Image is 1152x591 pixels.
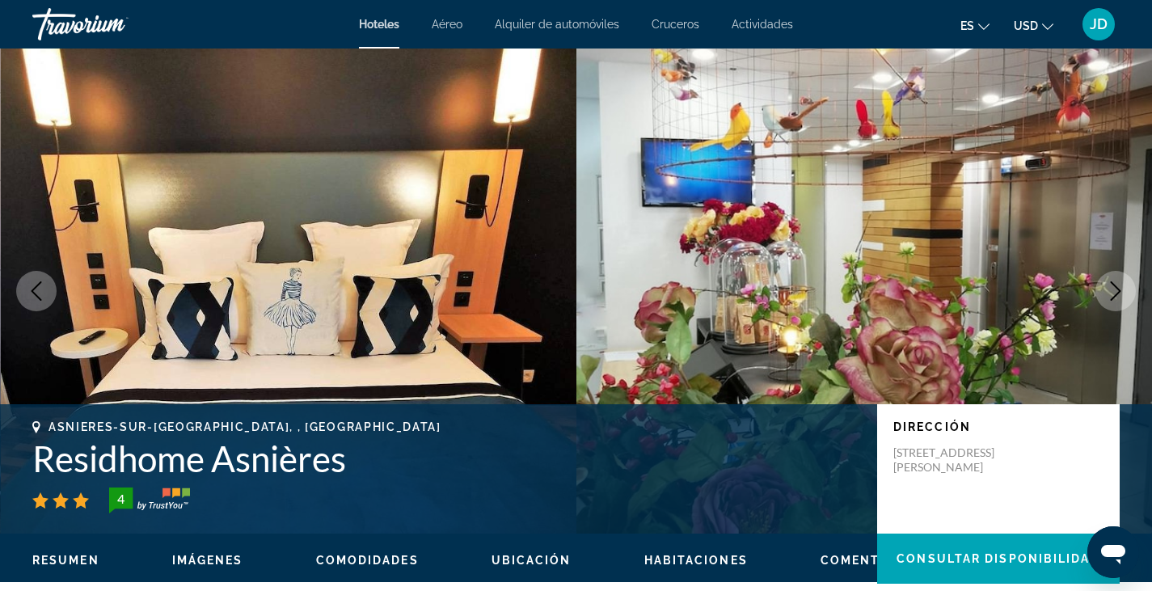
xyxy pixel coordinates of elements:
[359,18,399,31] a: Hoteles
[644,554,748,567] span: Habitaciones
[960,19,974,32] span: es
[1014,14,1053,37] button: Change currency
[893,420,1103,433] p: Dirección
[172,554,243,567] span: Imágenes
[16,271,57,311] button: Previous image
[32,553,99,568] button: Resumen
[432,18,462,31] a: Aéreo
[104,489,137,509] div: 4
[1078,7,1120,41] button: User Menu
[316,553,419,568] button: Comodidades
[492,554,572,567] span: Ubicación
[652,18,699,31] a: Cruceros
[495,18,619,31] a: Alquiler de automóviles
[32,437,861,479] h1: Residhome Asnières
[49,420,441,433] span: Asnieres-Sur-[GEOGRAPHIC_DATA], , [GEOGRAPHIC_DATA]
[1095,271,1136,311] button: Next image
[960,14,990,37] button: Change language
[32,554,99,567] span: Resumen
[32,3,194,45] a: Travorium
[893,445,1023,475] p: [STREET_ADDRESS][PERSON_NAME]
[316,554,419,567] span: Comodidades
[821,553,922,568] button: Comentarios
[644,553,748,568] button: Habitaciones
[1087,526,1139,578] iframe: Botón para iniciar la ventana de mensajería
[109,488,190,513] img: trustyou-badge-hor.svg
[821,554,922,567] span: Comentarios
[172,553,243,568] button: Imágenes
[492,553,572,568] button: Ubicación
[732,18,793,31] a: Actividades
[1090,16,1108,32] span: JD
[897,552,1099,565] span: Consultar disponibilidad
[1014,19,1038,32] span: USD
[877,534,1120,584] button: Consultar disponibilidad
